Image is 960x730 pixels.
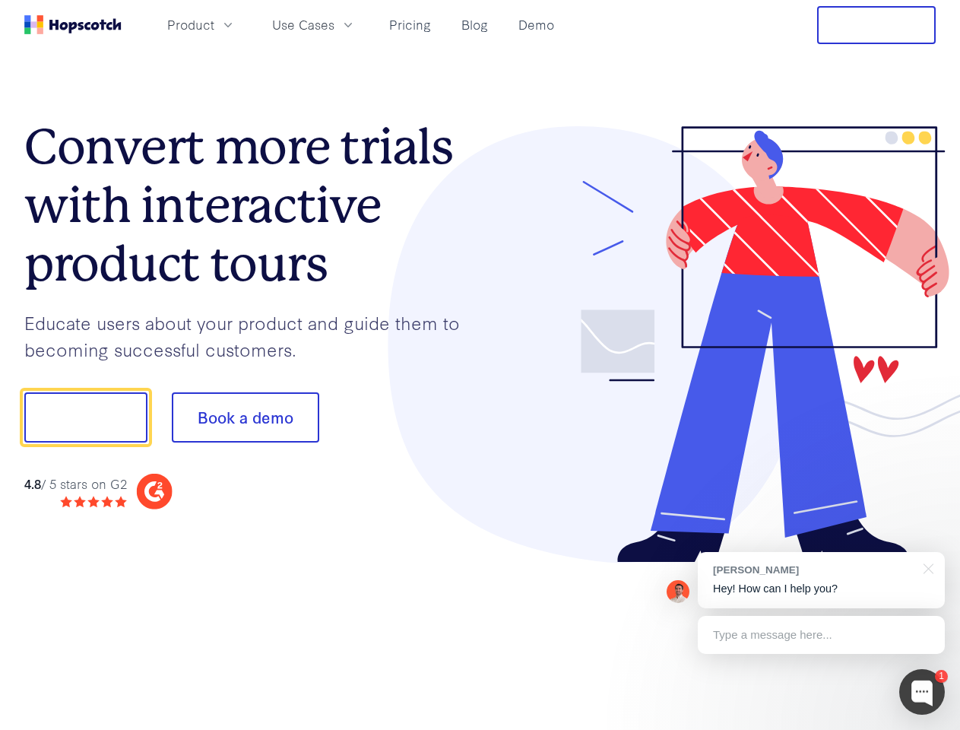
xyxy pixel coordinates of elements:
img: Mark Spera [667,580,689,603]
a: Demo [512,12,560,37]
button: Book a demo [172,392,319,443]
div: 1 [935,670,948,683]
h1: Convert more trials with interactive product tours [24,118,480,293]
button: Product [158,12,245,37]
button: Show me! [24,392,147,443]
button: Use Cases [263,12,365,37]
p: Hey! How can I help you? [713,581,930,597]
span: Use Cases [272,15,334,34]
span: Product [167,15,214,34]
a: Pricing [383,12,437,37]
button: Free Trial [817,6,936,44]
div: / 5 stars on G2 [24,474,127,494]
a: Blog [455,12,494,37]
a: Home [24,15,122,34]
strong: 4.8 [24,474,41,492]
p: Educate users about your product and guide them to becoming successful customers. [24,309,480,362]
div: Type a message here... [698,616,945,654]
div: [PERSON_NAME] [713,563,914,577]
